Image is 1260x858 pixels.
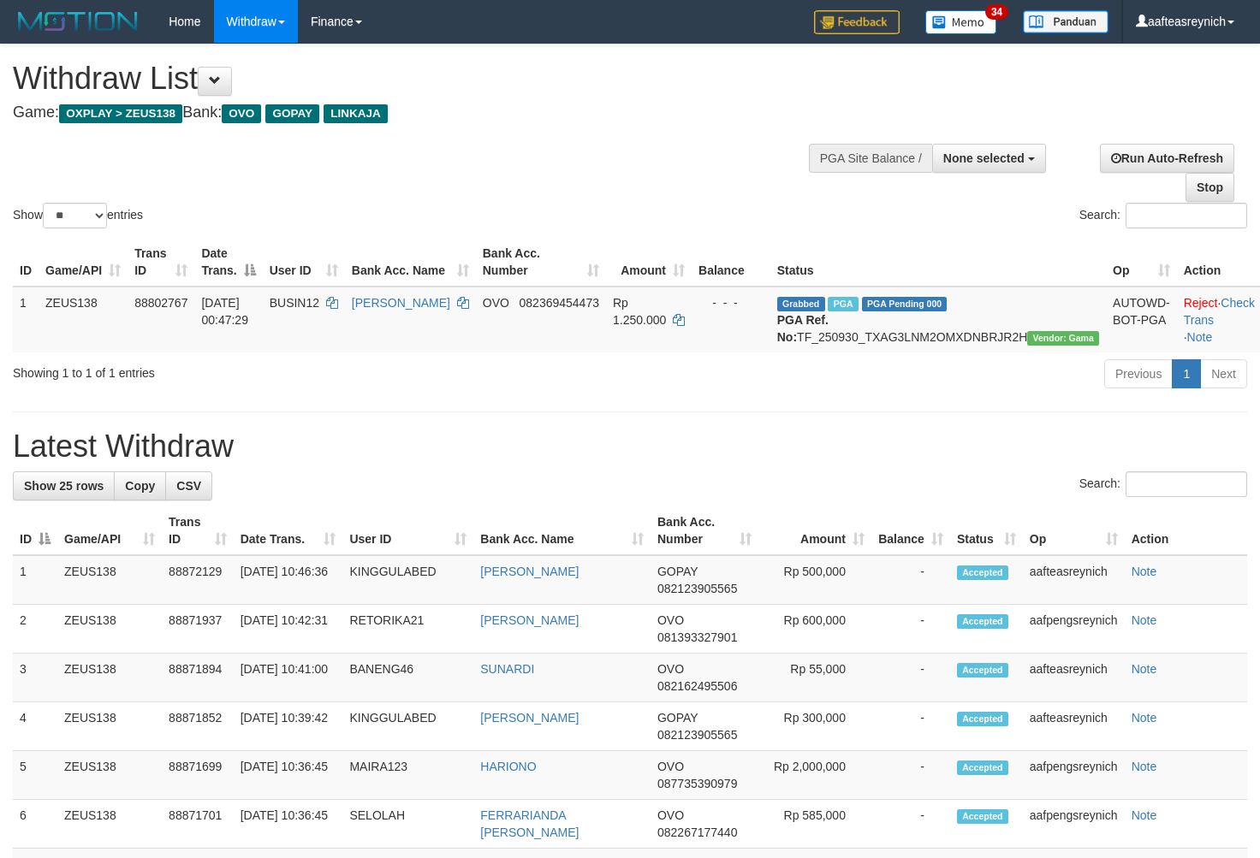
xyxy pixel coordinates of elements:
span: Accepted [957,809,1008,824]
span: Copy 081393327901 to clipboard [657,630,737,644]
span: 88802767 [134,296,187,310]
span: Copy 082267177440 to clipboard [657,825,737,839]
th: Status: activate to sort column ascending [950,506,1023,555]
td: Rp 585,000 [758,800,871,849]
span: LINKAJA [324,104,388,123]
th: Action [1125,506,1247,555]
a: HARIONO [480,760,536,773]
div: - - - [698,294,764,311]
a: [PERSON_NAME] [480,565,579,578]
td: AUTOWD-BOT-PGA [1106,287,1177,352]
td: Rp 2,000,000 [758,751,871,800]
td: 88872129 [162,555,234,605]
td: KINGGULABED [342,555,473,605]
th: ID: activate to sort column descending [13,506,57,555]
td: aafpengsreynich [1023,751,1125,800]
a: 1 [1172,359,1201,388]
th: Trans ID: activate to sort column ascending [128,238,194,287]
a: Previous [1104,359,1173,388]
span: [DATE] 00:47:29 [201,296,248,327]
td: 88871701 [162,800,234,849]
a: FERRARIANDA [PERSON_NAME] [480,808,579,839]
td: aafteasreynich [1023,654,1125,702]
span: OVO [222,104,261,123]
td: MAIRA123 [342,751,473,800]
th: Status [770,238,1106,287]
th: Amount: activate to sort column ascending [606,238,692,287]
td: [DATE] 10:46:36 [234,555,343,605]
a: Reject [1184,296,1218,310]
th: Bank Acc. Number: activate to sort column ascending [651,506,758,555]
span: Accepted [957,614,1008,629]
th: Trans ID: activate to sort column ascending [162,506,234,555]
td: SELOLAH [342,800,473,849]
span: Marked by aafsreyleap [828,297,858,311]
span: OVO [657,662,684,676]
span: GOPAY [265,104,319,123]
span: OXPLAY > ZEUS138 [59,104,182,123]
td: - [871,605,950,654]
span: BUSIN12 [270,296,319,310]
span: PGA Pending [862,297,948,311]
div: Showing 1 to 1 of 1 entries [13,358,512,382]
a: [PERSON_NAME] [480,711,579,725]
th: Game/API: activate to sort column ascending [57,506,162,555]
span: GOPAY [657,711,698,725]
td: ZEUS138 [39,287,128,352]
label: Show entries [13,203,143,228]
input: Search: [1126,203,1247,228]
td: ZEUS138 [57,702,162,751]
a: Note [1132,662,1157,676]
th: ID [13,238,39,287]
td: BANENG46 [342,654,473,702]
td: [DATE] 10:39:42 [234,702,343,751]
span: Rp 1.250.000 [613,296,666,327]
a: Note [1132,760,1157,773]
span: Grabbed [777,297,825,311]
td: - [871,654,950,702]
th: User ID: activate to sort column ascending [342,506,473,555]
h1: Withdraw List [13,62,823,96]
a: CSV [165,471,212,500]
th: Date Trans.: activate to sort column descending [194,238,262,287]
a: Note [1187,330,1213,344]
td: [DATE] 10:42:31 [234,605,343,654]
th: Bank Acc. Number: activate to sort column ascending [476,238,606,287]
td: Rp 500,000 [758,555,871,605]
td: [DATE] 10:41:00 [234,654,343,702]
td: ZEUS138 [57,751,162,800]
input: Search: [1126,471,1247,497]
a: Show 25 rows [13,471,115,500]
span: OVO [483,296,509,310]
a: [PERSON_NAME] [352,296,450,310]
span: GOPAY [657,565,698,578]
span: Accepted [957,760,1008,775]
td: aafpengsreynich [1023,605,1125,654]
td: - [871,800,950,849]
td: 3 [13,654,57,702]
span: Copy 082162495506 to clipboard [657,679,737,693]
b: PGA Ref. No: [777,313,829,344]
img: Button%20Memo.svg [925,10,997,34]
span: 34 [985,4,1008,20]
div: PGA Site Balance / [809,144,932,173]
a: [PERSON_NAME] [480,613,579,627]
a: Note [1132,613,1157,627]
span: OVO [657,613,684,627]
td: Rp 55,000 [758,654,871,702]
span: Accepted [957,663,1008,678]
span: OVO [657,808,684,822]
span: Accepted [957,712,1008,726]
td: 4 [13,702,57,751]
td: 2 [13,605,57,654]
a: Note [1132,808,1157,822]
label: Search: [1079,471,1247,497]
td: RETORIKA21 [342,605,473,654]
a: Check Trans [1184,296,1255,327]
td: 1 [13,555,57,605]
select: Showentries [43,203,107,228]
th: Amount: activate to sort column ascending [758,506,871,555]
a: Run Auto-Refresh [1100,144,1234,173]
td: 6 [13,800,57,849]
span: Vendor URL: https://trx31.1velocity.biz [1027,331,1099,346]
